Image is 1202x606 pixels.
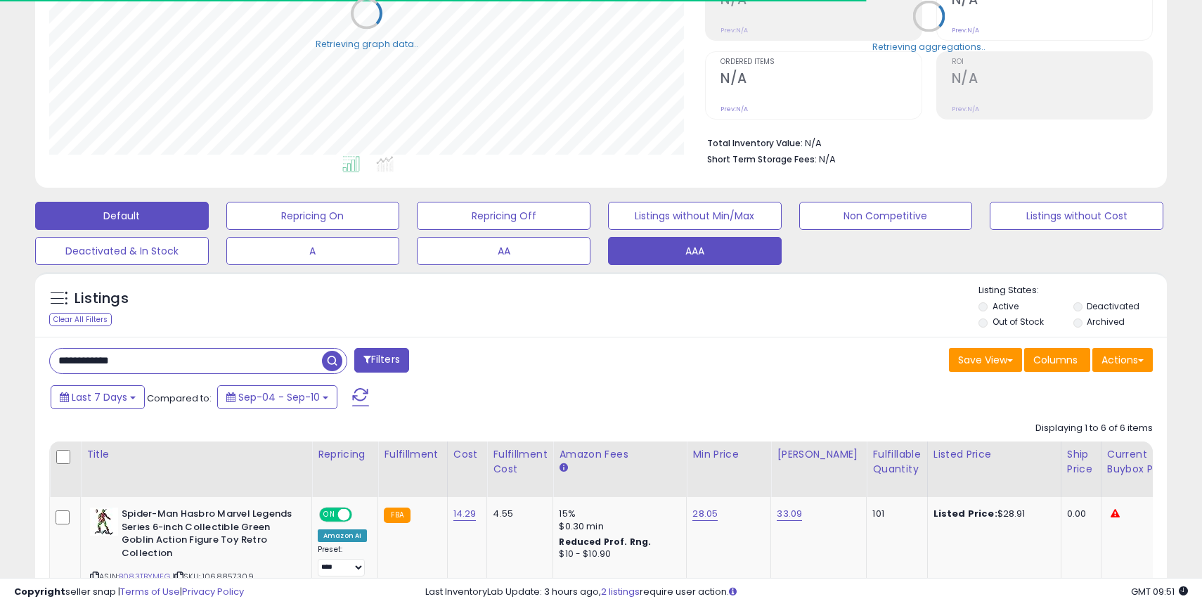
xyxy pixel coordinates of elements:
div: Amazon AI [318,529,367,542]
button: AAA [608,237,782,265]
div: Displaying 1 to 6 of 6 items [1035,422,1153,435]
div: 15% [559,508,676,520]
button: Columns [1024,348,1090,372]
span: ON [321,509,338,521]
div: Min Price [692,447,765,462]
div: Listed Price [933,447,1055,462]
span: Sep-04 - Sep-10 [238,390,320,404]
div: Current Buybox Price [1107,447,1180,477]
label: Active [993,300,1019,312]
span: 2025-09-18 09:51 GMT [1131,585,1188,598]
button: A [226,237,400,265]
div: Title [86,447,306,462]
a: 28.05 [692,507,718,521]
div: Fulfillable Quantity [872,447,921,477]
button: Last 7 Days [51,385,145,409]
label: Archived [1087,316,1125,328]
b: Spider-Man Hasbro Marvel Legends Series 6-inch Collectible Green Goblin Action Figure Toy Retro C... [122,508,292,563]
button: Filters [354,348,409,373]
div: Repricing [318,447,372,462]
p: Listing States: [978,284,1166,297]
span: Columns [1033,353,1078,367]
small: Amazon Fees. [559,462,567,475]
b: Listed Price: [933,507,997,520]
div: Amazon Fees [559,447,680,462]
button: Default [35,202,209,230]
div: Cost [453,447,482,462]
button: AA [417,237,590,265]
small: FBA [384,508,410,523]
div: 0.00 [1067,508,1090,520]
button: Listings without Cost [990,202,1163,230]
div: Clear All Filters [49,313,112,326]
div: Fulfillment [384,447,441,462]
a: 2 listings [601,585,640,598]
div: $0.30 min [559,520,676,533]
button: Save View [949,348,1022,372]
div: 101 [872,508,916,520]
h5: Listings [75,289,129,309]
span: | SKU: 1068857309 [172,571,254,582]
div: 4.55 [493,508,542,520]
div: Preset: [318,545,367,576]
a: 14.29 [453,507,477,521]
a: Terms of Use [120,585,180,598]
img: 41+3hu7iu5L._SL40_.jpg [90,508,118,536]
label: Deactivated [1087,300,1139,312]
div: $28.91 [933,508,1050,520]
span: Last 7 Days [72,390,127,404]
button: Listings without Min/Max [608,202,782,230]
div: Last InventoryLab Update: 3 hours ago, require user action. [425,586,1189,599]
button: Repricing Off [417,202,590,230]
div: seller snap | | [14,586,244,599]
span: Compared to: [147,392,212,405]
label: Out of Stock [993,316,1044,328]
button: Actions [1092,348,1153,372]
a: 33.09 [777,507,802,521]
button: Sep-04 - Sep-10 [217,385,337,409]
button: Repricing On [226,202,400,230]
strong: Copyright [14,585,65,598]
a: Privacy Policy [182,585,244,598]
div: Fulfillment Cost [493,447,547,477]
a: B083TBYMFG [119,571,170,583]
span: OFF [350,509,373,521]
div: $10 - $10.90 [559,548,676,560]
button: Non Competitive [799,202,973,230]
button: Deactivated & In Stock [35,237,209,265]
div: Ship Price [1067,447,1095,477]
div: Retrieving aggregations.. [872,40,985,53]
div: Retrieving graph data.. [316,37,418,50]
div: [PERSON_NAME] [777,447,860,462]
b: Reduced Prof. Rng. [559,536,651,548]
